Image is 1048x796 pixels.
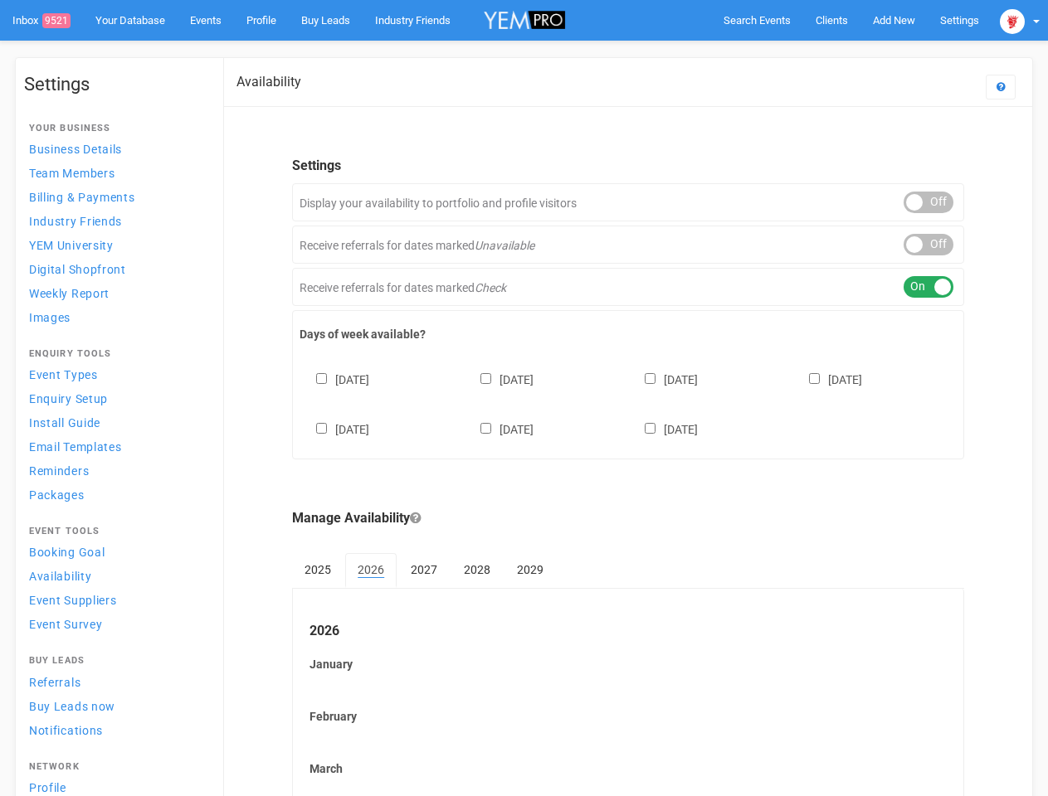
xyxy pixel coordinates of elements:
span: Billing & Payments [29,191,135,204]
label: [DATE] [464,370,534,388]
a: Packages [24,483,207,506]
em: Check [475,281,506,294]
label: [DATE] [300,420,369,438]
span: Images [29,311,71,324]
label: February [310,708,947,725]
h2: Availability [236,75,301,90]
label: [DATE] [628,420,698,438]
a: 2029 [505,553,556,586]
div: Receive referrals for dates marked [292,268,964,306]
a: Buy Leads now [24,695,207,717]
a: Referrals [24,671,207,693]
a: Booking Goal [24,541,207,563]
legend: Manage Availability [292,509,964,528]
span: Event Survey [29,618,102,631]
a: Install Guide [24,411,207,434]
a: Business Details [24,138,207,160]
a: Digital Shopfront [24,258,207,280]
label: [DATE] [628,370,698,388]
input: [DATE] [645,373,656,384]
span: Event Types [29,368,98,381]
input: [DATE] [316,373,327,384]
span: Booking Goal [29,546,105,559]
span: Availability [29,570,91,583]
em: Unavailable [475,239,534,252]
legend: 2026 [310,622,947,641]
a: Enquiry Setup [24,387,207,410]
input: [DATE] [645,423,656,434]
span: Notifications [29,724,103,737]
label: Days of week available? [300,326,957,342]
a: 2027 [398,553,450,586]
a: Notifications [24,719,207,741]
span: Packages [29,488,85,502]
input: [DATE] [316,423,327,434]
span: Digital Shopfront [29,263,126,276]
h4: Enquiry Tools [29,349,202,359]
div: Display your availability to portfolio and profile visitors [292,183,964,221]
input: [DATE] [480,423,491,434]
h4: Event Tools [29,527,202,536]
label: [DATE] [792,370,862,388]
a: 2025 [292,553,344,586]
span: YEM University [29,239,114,252]
h4: Buy Leads [29,656,202,666]
a: Images [24,306,207,328]
a: YEM University [24,234,207,256]
a: Availability [24,565,207,587]
a: Event Types [24,363,207,386]
legend: Settings [292,157,964,176]
a: Billing & Payments [24,186,207,208]
span: Search Events [724,14,791,27]
span: Team Members [29,167,115,180]
a: Weekly Report [24,282,207,304]
input: [DATE] [809,373,820,384]
h4: Your Business [29,124,202,133]
h1: Settings [24,75,207,95]
span: Reminders [29,464,89,478]
span: Add New [873,14,915,27]
a: Email Templates [24,435,207,458]
a: 2028 [451,553,503,586]
span: Enquiry Setup [29,392,108,405]
span: Clients [816,14,848,27]
a: Industry Friends [24,210,207,232]
span: Business Details [29,143,122,156]
span: Email Templates [29,440,122,454]
span: Event Suppliers [29,594,117,607]
a: Event Survey [24,613,207,635]
div: Receive referrals for dates marked [292,226,964,264]
h4: Network [29,762,202,772]
label: March [310,760,947,777]
a: Reminders [24,459,207,482]
label: [DATE] [300,370,369,388]
span: 9521 [42,13,71,28]
a: 2026 [345,553,397,588]
label: [DATE] [464,420,534,438]
img: open-uri20250107-2-1pbi2ie [1000,9,1025,34]
input: [DATE] [480,373,491,384]
label: January [310,656,947,672]
a: Event Suppliers [24,589,207,611]
span: Install Guide [29,416,100,430]
span: Weekly Report [29,287,110,300]
a: Team Members [24,162,207,184]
